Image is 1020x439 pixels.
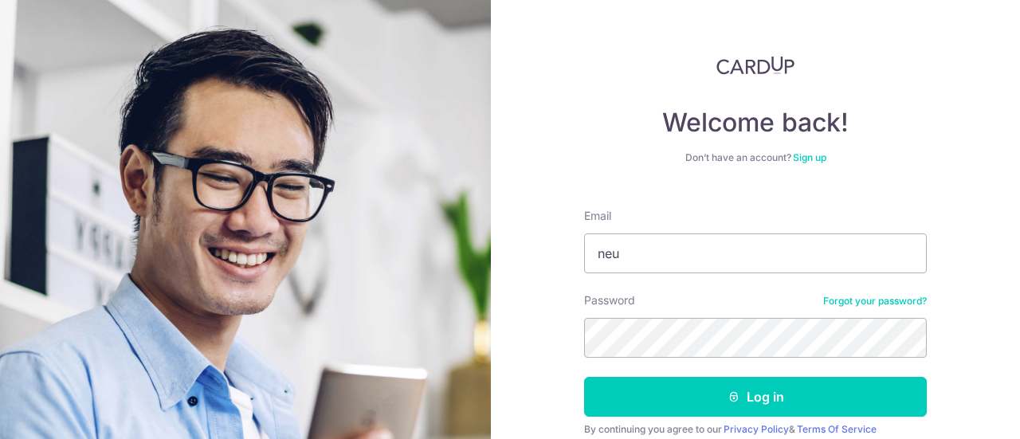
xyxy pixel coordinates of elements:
[823,295,927,308] a: Forgot your password?
[584,377,927,417] button: Log in
[584,151,927,164] div: Don’t have an account?
[793,151,826,163] a: Sign up
[716,56,794,75] img: CardUp Logo
[584,208,611,224] label: Email
[724,423,789,435] a: Privacy Policy
[584,233,927,273] input: Enter your Email
[584,107,927,139] h4: Welcome back!
[797,423,877,435] a: Terms Of Service
[584,292,635,308] label: Password
[584,423,927,436] div: By continuing you agree to our &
